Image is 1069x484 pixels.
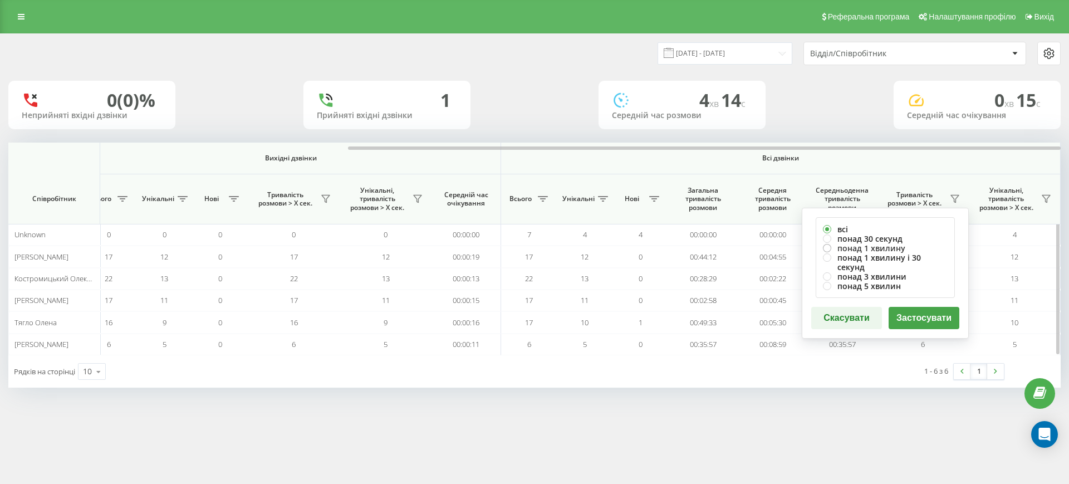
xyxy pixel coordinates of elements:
td: 00:05:30 [738,311,807,333]
span: 11 [581,295,589,305]
span: Тривалість розмови > Х сек. [253,190,317,208]
span: Нові [618,194,646,203]
td: 00:00:15 [431,290,501,311]
span: Нові [198,194,225,203]
span: 6 [921,339,925,349]
span: 0 [639,252,643,262]
span: 15 [1016,88,1041,112]
span: Середня тривалість розмови [746,186,799,212]
span: 4 [699,88,721,112]
span: 0 [218,273,222,283]
span: Всього [86,194,114,203]
span: c [1036,97,1041,110]
div: 1 [440,90,450,111]
span: 13 [160,273,168,283]
button: Скасувати [811,307,882,329]
span: Загальна тривалість розмови [676,186,729,212]
span: 17 [525,317,533,327]
span: Костромицький Олександр [14,273,107,283]
span: Унікальні, тривалість розмови > Х сек. [974,186,1038,212]
span: 0 [292,229,296,239]
span: 12 [1011,252,1018,262]
div: Open Intercom Messenger [1031,421,1058,448]
span: Тягло Олена [14,317,57,327]
div: 0 (0)% [107,90,155,111]
span: 12 [382,252,390,262]
span: Середній час очікування [440,190,492,208]
span: c [741,97,746,110]
td: 00:00:45 [738,290,807,311]
td: 00:02:58 [668,290,738,311]
span: 0 [639,295,643,305]
span: Реферальна програма [828,12,910,21]
span: Співробітник [18,194,90,203]
span: 0 [639,339,643,349]
span: 16 [290,317,298,327]
span: Унікальні [142,194,174,203]
div: Середній час розмови [612,111,752,120]
span: 0 [218,252,222,262]
span: Вихід [1034,12,1054,21]
span: [PERSON_NAME] [14,339,68,349]
td: 00:35:57 [807,334,877,355]
span: 22 [525,273,533,283]
label: понад 1 хвилину і 30 секунд [823,253,948,272]
span: 0 [107,229,111,239]
td: 00:00:00 [738,224,807,246]
td: 00:28:29 [668,268,738,290]
span: 17 [525,295,533,305]
span: 5 [583,339,587,349]
td: 00:08:59 [738,334,807,355]
span: 4 [1013,229,1017,239]
button: Застосувати [889,307,959,329]
span: 17 [525,252,533,262]
span: Унікальні [562,194,595,203]
span: 11 [382,295,390,305]
label: понад 1 хвилину [823,243,948,253]
td: 00:00:19 [431,246,501,267]
span: 1 [639,317,643,327]
td: 00:00:00 [431,224,501,246]
span: 0 [994,88,1016,112]
td: 00:00:16 [431,311,501,333]
a: 1 [970,364,987,379]
span: 0 [639,273,643,283]
span: 12 [160,252,168,262]
span: Середньоденна тривалість розмови [816,186,869,212]
span: Всього [507,194,534,203]
span: Unknown [14,229,46,239]
td: 00:04:55 [738,246,807,267]
span: 5 [384,339,388,349]
span: Налаштування профілю [929,12,1016,21]
span: 6 [292,339,296,349]
span: 12 [581,252,589,262]
span: 4 [583,229,587,239]
span: 9 [384,317,388,327]
span: 16 [105,317,112,327]
div: Неприйняті вхідні дзвінки [22,111,162,120]
span: 5 [1013,339,1017,349]
span: 11 [160,295,168,305]
span: Тривалість розмови > Х сек. [882,190,947,208]
span: 13 [1011,273,1018,283]
span: 0 [384,229,388,239]
span: 11 [1011,295,1018,305]
td: 00:02:22 [738,268,807,290]
div: 1 - 6 з 6 [924,365,948,377]
label: понад 30 секунд [823,234,948,243]
div: Середній час очікування [907,111,1047,120]
span: 9 [163,317,166,327]
span: 6 [107,339,111,349]
span: 5 [163,339,166,349]
span: 4 [639,229,643,239]
span: [PERSON_NAME] [14,295,68,305]
span: 0 [218,339,222,349]
td: 00:00:13 [431,268,501,290]
span: 10 [581,317,589,327]
span: Всі дзвінки [534,154,1027,163]
td: 00:49:33 [668,311,738,333]
span: 0 [163,229,166,239]
span: 17 [105,252,112,262]
span: 10 [1011,317,1018,327]
span: 22 [290,273,298,283]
